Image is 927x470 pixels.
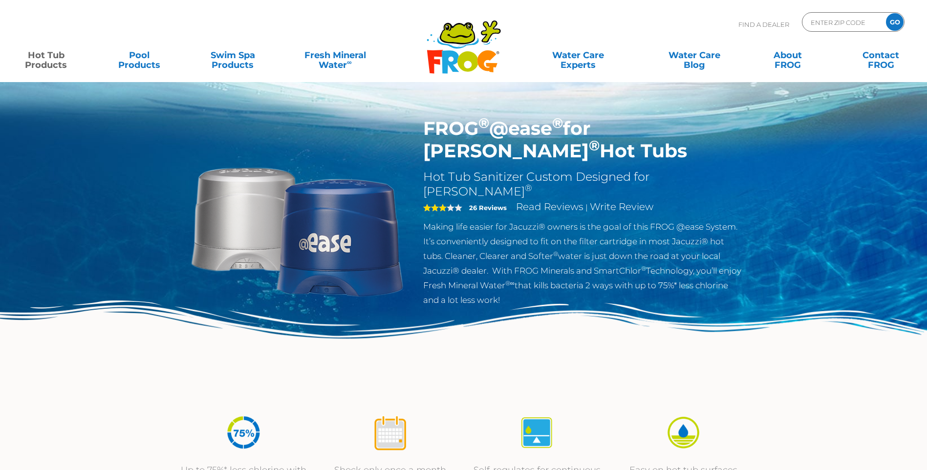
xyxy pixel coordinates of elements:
[423,219,742,307] p: Making life easier for Jacuzzi® owners is the goal of this FROG @ease System. It’s conveniently d...
[665,414,702,451] img: icon-atease-easy-on
[372,414,409,451] img: icon-atease-shock-once
[290,45,381,65] a: Fresh MineralWater∞
[423,117,742,162] h1: FROG @ease for [PERSON_NAME] Hot Tubs
[196,45,269,65] a: Swim SpaProducts
[10,45,83,65] a: Hot TubProducts
[225,414,262,451] img: icon-atease-75percent-less
[516,201,583,213] a: Read Reviews
[552,114,563,131] sup: ®
[641,265,646,272] sup: ®
[423,170,742,199] h2: Hot Tub Sanitizer Custom Designed for [PERSON_NAME]
[525,183,532,193] sup: ®
[347,58,352,66] sup: ∞
[519,45,637,65] a: Water CareExperts
[589,137,600,154] sup: ®
[185,117,409,341] img: Sundance-cartridges-2.png
[469,204,507,212] strong: 26 Reviews
[553,250,558,257] sup: ®
[810,15,876,29] input: Zip Code Form
[505,279,515,287] sup: ®∞
[751,45,824,65] a: AboutFROG
[658,45,731,65] a: Water CareBlog
[844,45,917,65] a: ContactFROG
[518,414,555,451] img: icon-atease-self-regulates
[886,13,904,31] input: GO
[585,203,588,212] span: |
[423,204,447,212] span: 3
[738,12,789,37] p: Find A Dealer
[478,114,489,131] sup: ®
[590,201,653,213] a: Write Review
[103,45,176,65] a: PoolProducts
